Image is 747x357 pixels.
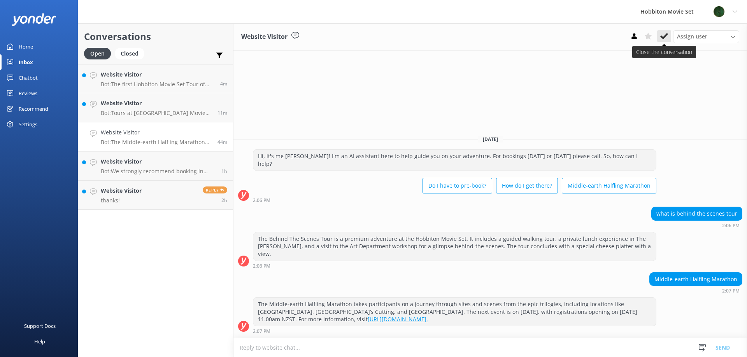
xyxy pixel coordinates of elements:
[253,328,656,334] div: Aug 30 2025 02:07pm (UTC +12:00) Pacific/Auckland
[253,198,270,203] strong: 2:06 PM
[78,152,233,181] a: Website VisitorBot:We strongly recommend booking in advance as our tours are known to sell out, e...
[562,178,656,193] button: Middle-earth Halfling Marathon
[101,139,212,146] p: Bot: The Middle-earth Halfling Marathon takes participants on a journey through sites and scenes ...
[423,178,492,193] button: Do I have to pre-book?
[722,223,740,228] strong: 2:06 PM
[84,29,227,44] h2: Conversations
[253,329,270,334] strong: 2:07 PM
[19,85,37,101] div: Reviews
[101,186,142,195] h4: Website Visitor
[115,48,144,59] div: Closed
[217,110,227,116] span: Aug 30 2025 02:40pm (UTC +12:00) Pacific/Auckland
[673,30,739,43] div: Assign User
[78,93,233,122] a: Website VisitorBot:Tours at [GEOGRAPHIC_DATA] Movie Set have a fixed duration and cannot be exten...
[101,157,216,166] h4: Website Visitor
[649,288,742,293] div: Aug 30 2025 02:07pm (UTC +12:00) Pacific/Auckland
[496,178,558,193] button: How do I get there?
[652,207,742,220] div: what is behind the scenes tour
[19,70,38,85] div: Chatbot
[101,70,214,79] h4: Website Visitor
[253,264,270,268] strong: 2:06 PM
[84,49,115,57] a: Open
[253,232,656,261] div: The Behind The Scenes Tour is a premium adventure at the Hobbiton Movie Set. It includes a guided...
[101,128,212,137] h4: Website Visitor
[713,6,725,17] img: 34-1625720359.png
[650,273,742,286] div: Middle-earth Halfling Marathon
[19,39,33,54] div: Home
[78,64,233,93] a: Website VisitorBot:The first Hobbiton Movie Set Tour of the day usually departs around 9am, with ...
[12,13,56,26] img: yonder-white-logo.png
[253,197,656,203] div: Aug 30 2025 02:06pm (UTC +12:00) Pacific/Auckland
[203,186,227,193] span: Reply
[253,150,656,170] div: Hi, it's me [PERSON_NAME]! I'm an AI assistant here to help guide you on your adventure. For book...
[722,289,740,293] strong: 2:07 PM
[34,334,45,349] div: Help
[19,54,33,70] div: Inbox
[115,49,148,57] a: Closed
[220,80,227,87] span: Aug 30 2025 02:46pm (UTC +12:00) Pacific/Auckland
[84,48,111,59] div: Open
[101,168,216,175] p: Bot: We strongly recommend booking in advance as our tours are known to sell out, especially betw...
[19,101,48,117] div: Recommend
[221,168,227,174] span: Aug 30 2025 01:29pm (UTC +12:00) Pacific/Auckland
[101,197,142,204] p: thanks!
[78,122,233,152] a: Website VisitorBot:The Middle-earth Halfling Marathon takes participants on a journey through sit...
[24,318,56,334] div: Support Docs
[78,181,233,210] a: Website Visitorthanks!Reply2h
[101,81,214,88] p: Bot: The first Hobbiton Movie Set Tour of the day usually departs around 9am, with tours followin...
[677,32,707,41] span: Assign user
[253,263,656,268] div: Aug 30 2025 02:06pm (UTC +12:00) Pacific/Auckland
[19,117,37,132] div: Settings
[253,298,656,326] div: The Middle-earth Halfling Marathon takes participants on a journey through sites and scenes from ...
[101,99,212,108] h4: Website Visitor
[478,136,503,143] span: [DATE]
[101,110,212,117] p: Bot: Tours at [GEOGRAPHIC_DATA] Movie Set have a fixed duration and cannot be extended. However, ...
[651,223,742,228] div: Aug 30 2025 02:06pm (UTC +12:00) Pacific/Auckland
[217,139,227,145] span: Aug 30 2025 02:07pm (UTC +12:00) Pacific/Auckland
[368,315,428,323] a: [URL][DOMAIN_NAME].
[221,197,227,204] span: Aug 30 2025 12:00pm (UTC +12:00) Pacific/Auckland
[241,32,288,42] h3: Website Visitor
